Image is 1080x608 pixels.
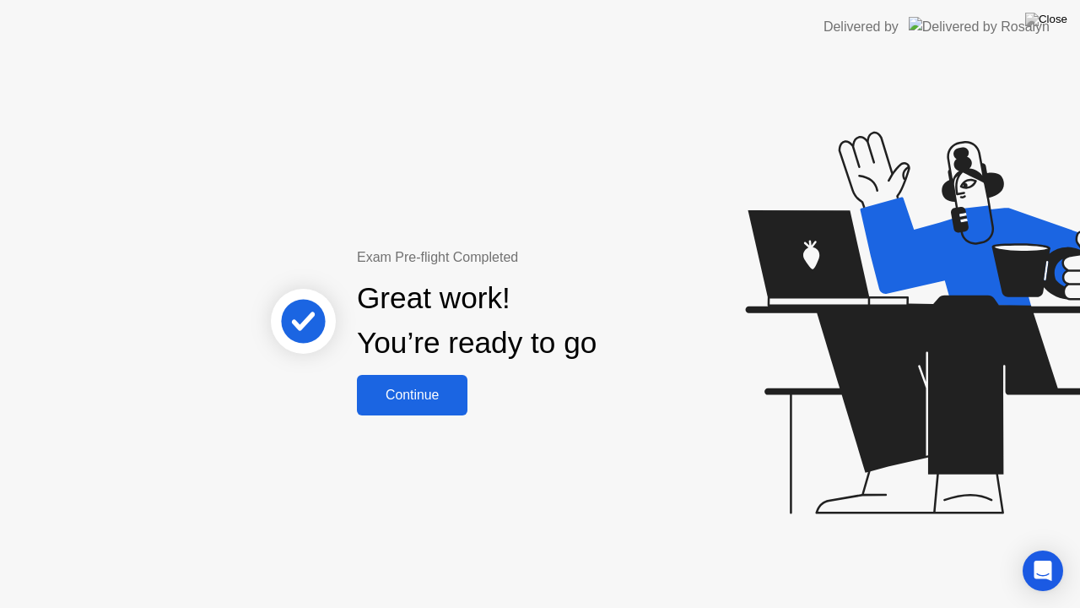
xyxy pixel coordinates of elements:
div: Open Intercom Messenger [1023,551,1063,591]
div: Continue [362,388,462,403]
img: Close [1025,13,1067,26]
button: Continue [357,375,467,415]
div: Delivered by [823,17,899,37]
img: Delivered by Rosalyn [909,17,1050,36]
div: Great work! You’re ready to go [357,276,597,366]
div: Exam Pre-flight Completed [357,247,705,268]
